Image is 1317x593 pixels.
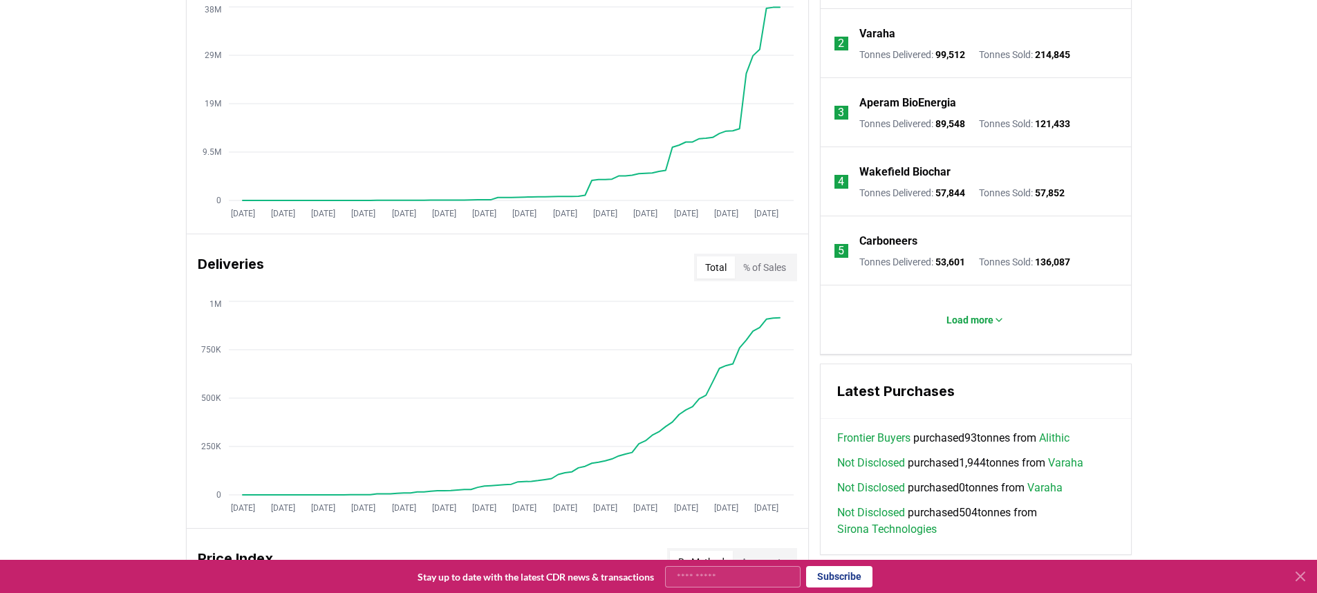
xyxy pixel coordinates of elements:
[391,503,415,513] tspan: [DATE]
[1035,187,1065,198] span: 57,852
[205,5,221,15] tspan: 38M
[838,243,844,259] p: 5
[1039,430,1070,446] a: Alithic
[391,209,415,218] tspan: [DATE]
[205,50,221,60] tspan: 29M
[1035,118,1070,129] span: 121,433
[837,505,905,521] a: Not Disclosed
[697,256,735,279] button: Total
[1048,455,1083,471] a: Varaha
[209,299,221,309] tspan: 1M
[979,48,1070,62] p: Tonnes Sold :
[859,255,965,269] p: Tonnes Delivered :
[837,480,905,496] a: Not Disclosed
[935,49,965,60] span: 99,512
[754,209,778,218] tspan: [DATE]
[935,118,965,129] span: 89,548
[837,381,1114,402] h3: Latest Purchases
[837,455,905,471] a: Not Disclosed
[205,99,221,109] tspan: 19M
[201,442,221,451] tspan: 250K
[201,393,221,403] tspan: 500K
[935,306,1016,334] button: Load more
[673,503,698,513] tspan: [DATE]
[311,503,335,513] tspan: [DATE]
[837,430,1070,446] span: purchased 93 tonnes from
[935,187,965,198] span: 57,844
[201,345,221,355] tspan: 750K
[592,503,617,513] tspan: [DATE]
[431,503,456,513] tspan: [DATE]
[837,480,1063,496] span: purchased 0 tonnes from
[633,503,657,513] tspan: [DATE]
[859,48,965,62] p: Tonnes Delivered :
[198,254,264,281] h3: Deliveries
[935,256,965,267] span: 53,601
[230,503,254,513] tspan: [DATE]
[552,209,577,218] tspan: [DATE]
[351,209,375,218] tspan: [DATE]
[859,233,917,250] a: Carboneers
[351,503,375,513] tspan: [DATE]
[311,209,335,218] tspan: [DATE]
[198,548,273,576] h3: Price Index
[472,209,496,218] tspan: [DATE]
[735,256,794,279] button: % of Sales
[859,164,951,180] a: Wakefield Biochar
[713,209,738,218] tspan: [DATE]
[472,503,496,513] tspan: [DATE]
[270,209,295,218] tspan: [DATE]
[754,503,778,513] tspan: [DATE]
[713,503,738,513] tspan: [DATE]
[979,255,1070,269] p: Tonnes Sold :
[837,521,937,538] a: Sirona Technologies
[838,35,844,52] p: 2
[859,117,965,131] p: Tonnes Delivered :
[1035,256,1070,267] span: 136,087
[979,117,1070,131] p: Tonnes Sold :
[203,147,221,157] tspan: 9.5M
[512,209,536,218] tspan: [DATE]
[670,551,733,573] button: By Method
[1035,49,1070,60] span: 214,845
[859,95,956,111] a: Aperam BioEnergia
[552,503,577,513] tspan: [DATE]
[837,455,1083,471] span: purchased 1,944 tonnes from
[859,186,965,200] p: Tonnes Delivered :
[592,209,617,218] tspan: [DATE]
[633,209,657,218] tspan: [DATE]
[270,503,295,513] tspan: [DATE]
[673,209,698,218] tspan: [DATE]
[216,490,221,500] tspan: 0
[1027,480,1063,496] a: Varaha
[230,209,254,218] tspan: [DATE]
[837,505,1114,538] span: purchased 504 tonnes from
[733,551,794,573] button: Aggregate
[431,209,456,218] tspan: [DATE]
[946,313,993,327] p: Load more
[979,186,1065,200] p: Tonnes Sold :
[837,430,910,446] a: Frontier Buyers
[216,196,221,205] tspan: 0
[838,173,844,190] p: 4
[512,503,536,513] tspan: [DATE]
[859,26,895,42] a: Varaha
[838,104,844,121] p: 3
